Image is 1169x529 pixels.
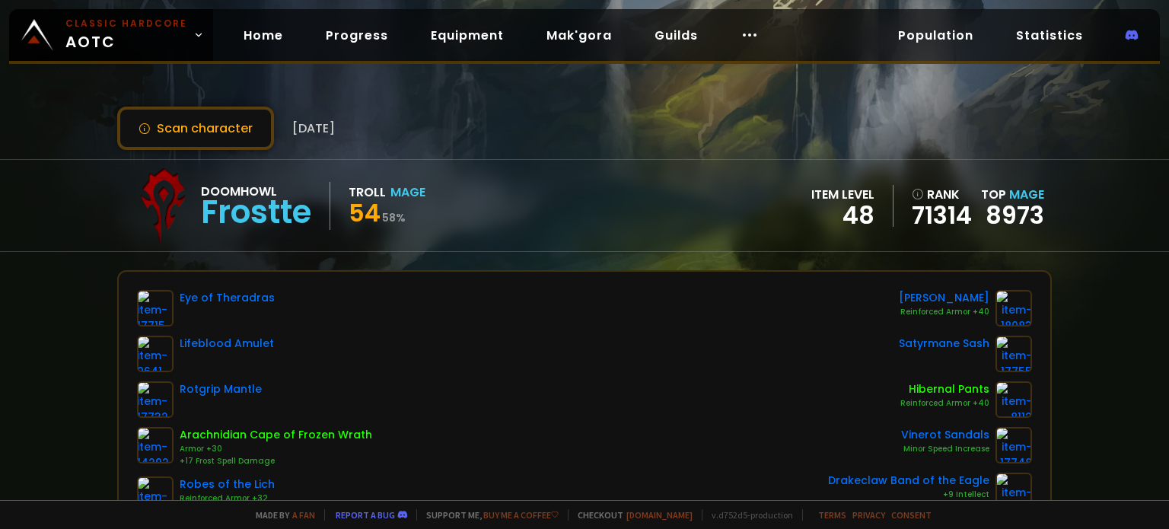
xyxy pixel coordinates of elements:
a: Classic HardcoreAOTC [9,9,213,61]
div: item level [811,185,874,204]
div: +9 Intellect [828,489,989,501]
div: +17 Frost Spell Damage [180,455,372,467]
span: AOTC [65,17,187,53]
div: Reinforced Armor +32 [180,492,275,505]
img: item-17715 [137,290,174,327]
a: Mak'gora [534,20,624,51]
img: item-17732 [137,381,174,418]
a: Report a bug [336,509,395,521]
span: Made by [247,509,315,521]
a: Terms [818,509,846,521]
a: Privacy [852,509,885,521]
span: [DATE] [292,119,335,138]
a: Consent [891,509,932,521]
a: 8973 [986,198,1044,232]
div: Reinforced Armor +40 [899,306,989,318]
a: Statistics [1004,20,1095,51]
a: 71314 [912,204,972,227]
div: Eye of Theradras [180,290,275,306]
button: Scan character [117,107,274,150]
img: item-8112 [995,381,1032,418]
span: Support me, [416,509,559,521]
a: Progress [314,20,400,51]
img: item-14292 [137,427,174,464]
div: Robes of the Lich [180,476,275,492]
a: Home [231,20,295,51]
div: Doomhowl [201,182,311,201]
div: Lifeblood Amulet [180,336,274,352]
img: item-17748 [995,427,1032,464]
div: Mage [390,183,425,202]
span: Checkout [568,509,693,521]
div: 48 [811,204,874,227]
img: item-17755 [995,336,1032,372]
div: Drakeclaw Band of the Eagle [828,473,989,489]
img: item-10762 [137,476,174,513]
small: 58 % [382,210,406,225]
div: Arachnidian Cape of Frozen Wrath [180,427,372,443]
div: Troll [349,183,386,202]
div: Reinforced Armor +40 [900,397,989,409]
span: v. d752d5 - production [702,509,793,521]
div: Vinerot Sandals [901,427,989,443]
img: item-10795 [995,473,1032,509]
img: item-9641 [137,336,174,372]
a: Equipment [419,20,516,51]
div: rank [912,185,972,204]
a: Buy me a coffee [483,509,559,521]
div: Top [981,185,1044,204]
span: 54 [349,196,381,230]
div: Rotgrip Mantle [180,381,262,397]
a: Population [886,20,986,51]
div: [PERSON_NAME] [899,290,989,306]
a: a fan [292,509,315,521]
a: Guilds [642,20,710,51]
div: Minor Speed Increase [901,443,989,455]
div: Hibernal Pants [900,381,989,397]
img: item-18083 [995,290,1032,327]
a: [DOMAIN_NAME] [626,509,693,521]
div: Frostte [201,201,311,224]
div: Satyrmane Sash [899,336,989,352]
div: Armor +30 [180,443,372,455]
span: Mage [1009,186,1044,203]
small: Classic Hardcore [65,17,187,30]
